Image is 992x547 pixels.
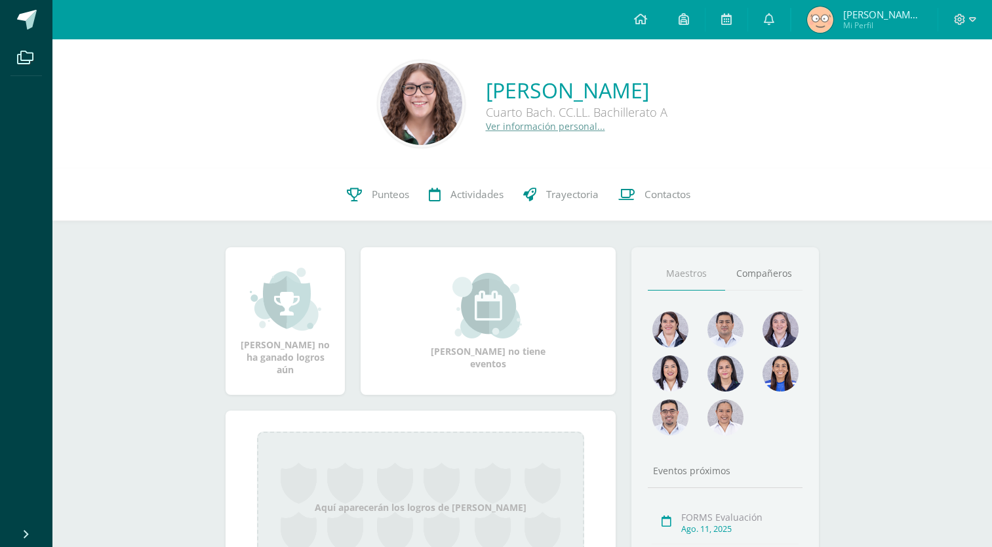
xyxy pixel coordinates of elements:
img: 0580b9beee8b50b4e2a2441e05bb36d6.png [652,355,688,392]
div: Ago. 11, 2025 [681,523,799,535]
span: Mi Perfil [843,20,922,31]
a: Actividades [419,169,513,221]
img: c717c6dd901b269d3ae6ea341d867eaf.png [652,399,688,436]
div: [PERSON_NAME] no ha ganado logros aún [239,266,332,376]
span: Contactos [645,188,690,201]
a: Contactos [608,169,700,221]
img: achievement_small.png [250,266,321,332]
a: Trayectoria [513,169,608,221]
img: event_small.png [452,273,524,338]
img: a5c04a697988ad129bdf05b8f922df21.png [763,355,799,392]
a: Maestros [648,257,725,291]
img: c3579e79d07ed16708d7cededde04bff.png [763,312,799,348]
div: Eventos próximos [648,464,803,477]
a: Compañeros [725,257,803,291]
img: d869f4b24ccbd30dc0e31b0593f8f022.png [707,399,744,436]
img: 7e1d33647f8296156cf189616256e007.png [380,63,462,145]
a: Ver información personal... [486,120,605,132]
span: [PERSON_NAME] de los Angeles [843,8,922,21]
img: 9a0812c6f881ddad7942b4244ed4a083.png [707,312,744,348]
span: Trayectoria [546,188,599,201]
span: Actividades [450,188,504,201]
a: [PERSON_NAME] [486,76,667,104]
img: 6366ed5ed987100471695a0532754633.png [807,7,833,33]
div: FORMS Evaluación [681,511,799,523]
img: 5b1461e84b32f3e9a12355c7ee942746.png [652,312,688,348]
span: Punteos [372,188,409,201]
div: Cuarto Bach. CC.LL. Bachillerato A [486,104,667,120]
img: 6bc5668d4199ea03c0854e21131151f7.png [707,355,744,392]
a: Punteos [337,169,419,221]
div: [PERSON_NAME] no tiene eventos [423,273,554,370]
